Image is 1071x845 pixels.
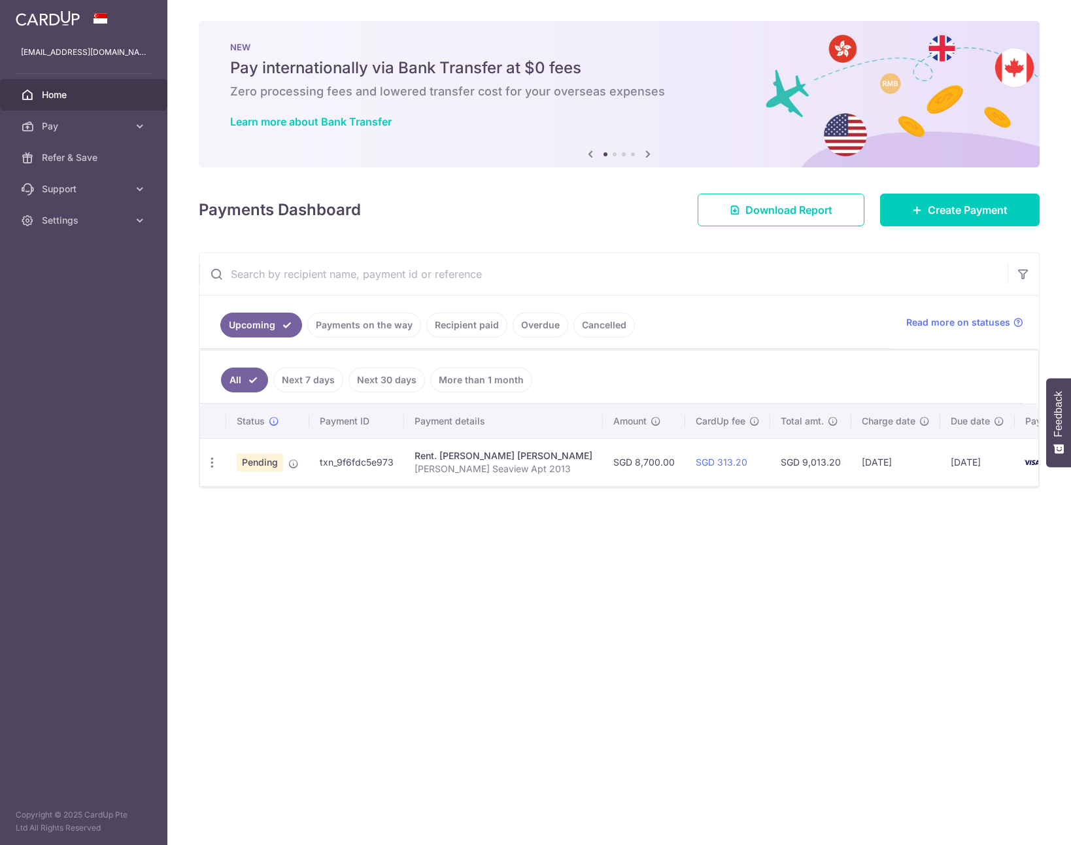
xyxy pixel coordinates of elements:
img: Bank transfer banner [199,21,1040,167]
span: Settings [42,214,128,227]
td: [DATE] [940,438,1015,486]
button: Feedback - Show survey [1046,378,1071,467]
a: More than 1 month [430,368,532,392]
a: Read more on statuses [906,316,1023,329]
span: Status [237,415,265,428]
a: Create Payment [880,194,1040,226]
span: Download Report [745,202,832,218]
td: SGD 9,013.20 [770,438,851,486]
span: Support [42,182,128,196]
a: Next 7 days [273,368,343,392]
a: Learn more about Bank Transfer [230,115,392,128]
span: Amount [613,415,647,428]
a: Recipient paid [426,313,507,337]
span: Pending [237,453,283,472]
img: CardUp [16,10,80,26]
span: Read more on statuses [906,316,1010,329]
h6: Zero processing fees and lowered transfer cost for your overseas expenses [230,84,1008,99]
a: Overdue [513,313,568,337]
input: Search by recipient name, payment id or reference [199,253,1008,295]
p: NEW [230,42,1008,52]
span: Home [42,88,128,101]
td: txn_9f6fdc5e973 [309,438,404,486]
p: [PERSON_NAME] Seaview Apt 2013 [415,462,592,475]
a: Upcoming [220,313,302,337]
span: Create Payment [928,202,1008,218]
a: Download Report [698,194,864,226]
span: Pay [42,120,128,133]
span: CardUp fee [696,415,745,428]
h5: Pay internationally via Bank Transfer at $0 fees [230,58,1008,78]
span: Refer & Save [42,151,128,164]
a: Next 30 days [348,368,425,392]
span: Charge date [862,415,915,428]
td: [DATE] [851,438,940,486]
h4: Payments Dashboard [199,198,361,222]
a: All [221,368,268,392]
td: SGD 8,700.00 [603,438,685,486]
a: Payments on the way [307,313,421,337]
a: Cancelled [573,313,635,337]
span: Feedback [1053,391,1064,437]
th: Payment details [404,404,603,438]
img: Bank Card [1019,455,1045,470]
span: Due date [951,415,990,428]
span: Total amt. [781,415,824,428]
p: [EMAIL_ADDRESS][DOMAIN_NAME] [21,46,146,59]
th: Payment ID [309,404,404,438]
a: SGD 313.20 [696,457,747,468]
div: Rent. [PERSON_NAME] [PERSON_NAME] [415,449,592,462]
